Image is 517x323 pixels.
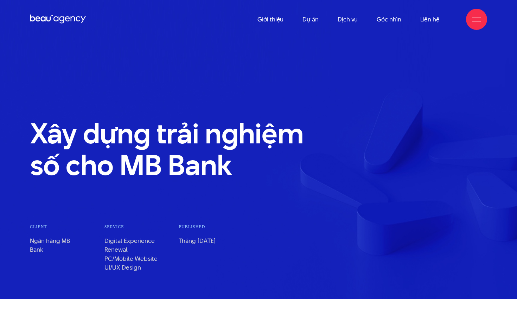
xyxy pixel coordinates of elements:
[104,224,158,230] span: Service
[30,224,104,272] li: Ngân hàng MB Bank
[179,224,232,230] span: published
[30,118,331,181] h1: Xây dựng trải nghiệm số cho MB Bank
[104,224,179,272] li: Digital Experience Renewal PC/Mobile Website UI/UX Design
[179,224,253,272] li: Tháng [DATE]
[30,224,83,230] span: Client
